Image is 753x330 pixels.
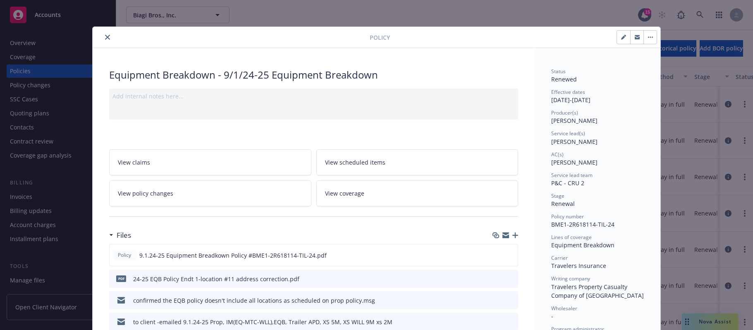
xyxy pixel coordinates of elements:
[551,234,592,241] span: Lines of coverage
[103,32,112,42] button: close
[109,180,311,206] a: View policy changes
[117,230,131,241] h3: Files
[507,296,515,305] button: preview file
[133,275,299,283] div: 24-25 EQB Policy Endt 1-location #11 address correction.pdf
[551,305,577,312] span: Wholesaler
[551,88,644,104] div: [DATE] - [DATE]
[551,200,575,208] span: Renewal
[139,251,327,260] span: 9.1.24-25 Equipment Breadkown Policy #BME1-2R618114-TIL-24.pdf
[551,220,614,228] span: BME1-2R618114-TIL-24
[109,149,311,175] a: View claims
[551,68,566,75] span: Status
[316,180,519,206] a: View coverage
[133,318,392,326] div: to client -emailed 9.1.24-25 Prop, IM(EQ-MTC-WLL),EQB, Trailer APD, XS 5M, XS WILL 9M xs 2M
[494,296,501,305] button: download file
[551,192,564,199] span: Stage
[316,149,519,175] a: View scheduled items
[112,92,515,100] div: Add internal notes here...
[551,179,584,187] span: P&C - CRU 2
[551,88,585,96] span: Effective dates
[116,275,126,282] span: pdf
[551,172,593,179] span: Service lead team
[507,318,515,326] button: preview file
[551,262,606,270] span: Travelers Insurance
[494,251,500,260] button: download file
[507,251,514,260] button: preview file
[325,158,385,167] span: View scheduled items
[116,251,133,259] span: Policy
[133,296,375,305] div: confirmed the EQB policy doesn't include all locations as scheduled on prop policy.msg
[325,189,364,198] span: View coverage
[551,117,598,124] span: [PERSON_NAME]
[118,158,150,167] span: View claims
[551,283,644,299] span: Travelers Property Casualty Company of [GEOGRAPHIC_DATA]
[551,312,553,320] span: -
[507,275,515,283] button: preview file
[551,213,584,220] span: Policy number
[551,241,644,249] div: Equipment Breakdown
[494,318,501,326] button: download file
[551,138,598,146] span: [PERSON_NAME]
[551,254,568,261] span: Carrier
[551,275,590,282] span: Writing company
[109,230,131,241] div: Files
[370,33,390,42] span: Policy
[551,158,598,166] span: [PERSON_NAME]
[109,68,518,82] div: Equipment Breakdown - 9/1/24-25 Equipment Breakdown
[551,130,585,137] span: Service lead(s)
[551,75,577,83] span: Renewed
[118,189,173,198] span: View policy changes
[551,109,578,116] span: Producer(s)
[494,275,501,283] button: download file
[551,151,564,158] span: AC(s)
